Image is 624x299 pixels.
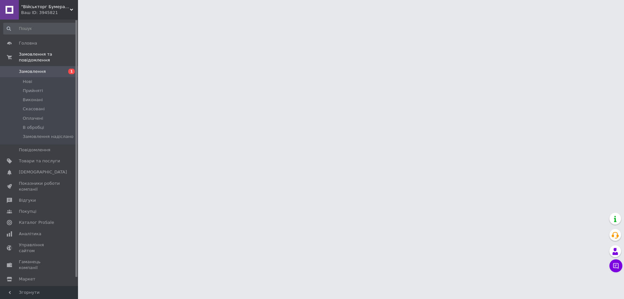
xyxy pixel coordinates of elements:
span: Відгуки [19,197,36,203]
input: Пошук [3,23,77,34]
span: Аналітика [19,231,41,237]
span: Скасовані [23,106,45,112]
span: Повідомлення [19,147,50,153]
span: Головна [19,40,37,46]
span: Замовлення та повідомлення [19,51,78,63]
span: Замовлення [19,69,46,75]
span: [DEMOGRAPHIC_DATA] [19,169,67,175]
span: Маркет [19,276,35,282]
span: Гаманець компанії [19,259,60,271]
div: Ваш ID: 3945821 [21,10,78,16]
span: Управління сайтом [19,242,60,254]
button: Чат з покупцем [609,259,622,272]
span: Каталог ProSale [19,220,54,225]
span: Покупці [19,209,36,214]
span: 1 [68,69,75,74]
span: Показники роботи компанії [19,181,60,192]
span: Виконані [23,97,43,103]
span: В обробці [23,125,44,130]
span: Прийняті [23,88,43,94]
span: "Військторг Бумеранг" Інтернет-магазин [21,4,70,10]
span: Нові [23,79,32,85]
span: Оплачені [23,116,43,121]
span: Товари та послуги [19,158,60,164]
span: Замовлення надіслано [23,134,73,140]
